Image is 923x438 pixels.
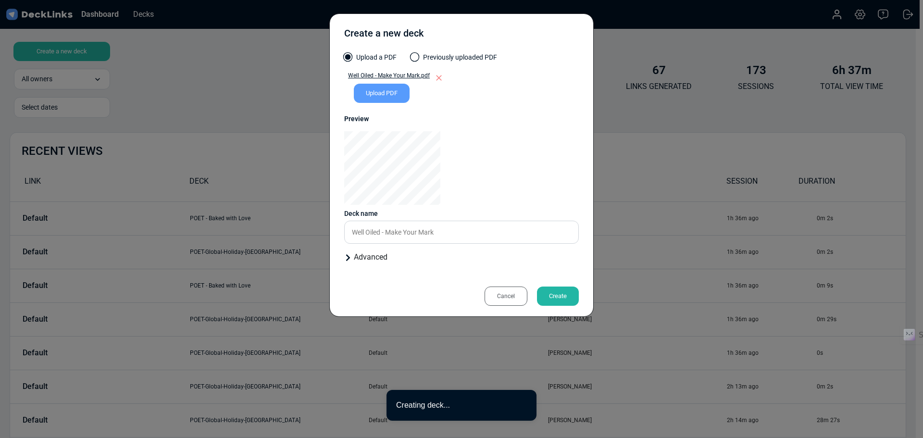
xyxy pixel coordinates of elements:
div: Advanced [344,251,579,263]
div: Creating deck... [396,400,521,411]
div: Upload PDF [354,84,410,103]
div: Create [537,287,579,306]
div: Preview [344,114,579,124]
a: Well Oiled - Make Your Mark.pdf [344,71,430,84]
input: Enter a name [344,221,579,244]
div: Create a new deck [344,26,424,45]
label: Upload a PDF [344,52,397,67]
div: Cancel [485,287,527,306]
label: Previously uploaded PDF [411,52,497,67]
button: close [521,400,527,410]
div: Deck name [344,209,579,219]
